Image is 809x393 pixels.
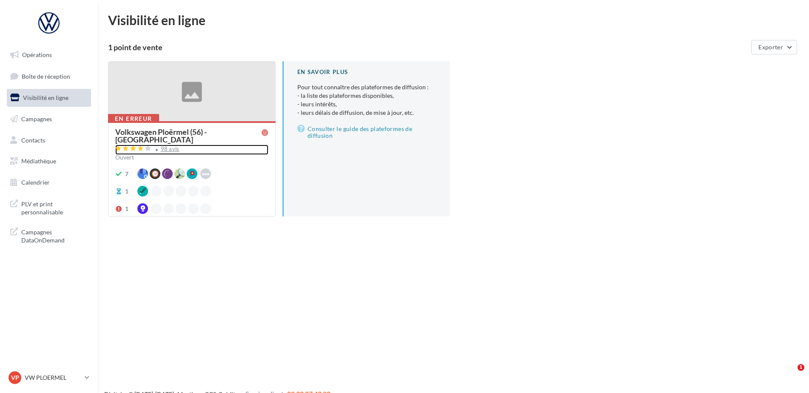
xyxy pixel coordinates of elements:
[108,114,159,123] div: En erreur
[21,179,50,186] span: Calendrier
[780,364,800,384] iframe: Intercom live chat
[297,91,436,100] li: - la liste des plateformes disponibles,
[7,370,91,386] a: VP VW PLOERMEL
[751,40,797,54] button: Exporter
[22,51,52,58] span: Opérations
[22,72,70,80] span: Boîte de réception
[115,145,268,155] a: 98 avis
[5,67,93,85] a: Boîte de réception
[297,83,436,117] p: Pour tout connaître des plateformes de diffusion :
[297,124,436,141] a: Consulter le guide des plateformes de diffusion
[5,89,93,107] a: Visibilité en ligne
[21,136,45,143] span: Contacts
[108,43,748,51] div: 1 point de vente
[25,373,81,382] p: VW PLOERMEL
[11,373,19,382] span: VP
[5,195,93,220] a: PLV et print personnalisable
[125,170,128,178] div: 7
[297,68,436,76] div: En savoir plus
[758,43,783,51] span: Exporter
[21,115,52,122] span: Campagnes
[5,174,93,191] a: Calendrier
[125,187,128,196] div: 1
[5,110,93,128] a: Campagnes
[23,94,68,101] span: Visibilité en ligne
[798,364,804,371] span: 1
[108,14,799,26] div: Visibilité en ligne
[297,108,436,117] li: - leurs délais de diffusion, de mise à jour, etc.
[5,223,93,248] a: Campagnes DataOnDemand
[5,152,93,170] a: Médiathèque
[21,198,88,216] span: PLV et print personnalisable
[161,146,179,152] div: 98 avis
[21,226,88,245] span: Campagnes DataOnDemand
[5,131,93,149] a: Contacts
[115,154,134,161] span: Ouvert
[297,100,436,108] li: - leurs intérêts,
[5,46,93,64] a: Opérations
[125,205,128,213] div: 1
[21,157,56,165] span: Médiathèque
[115,128,262,143] div: Volkswagen Ploërmel (56) - [GEOGRAPHIC_DATA]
